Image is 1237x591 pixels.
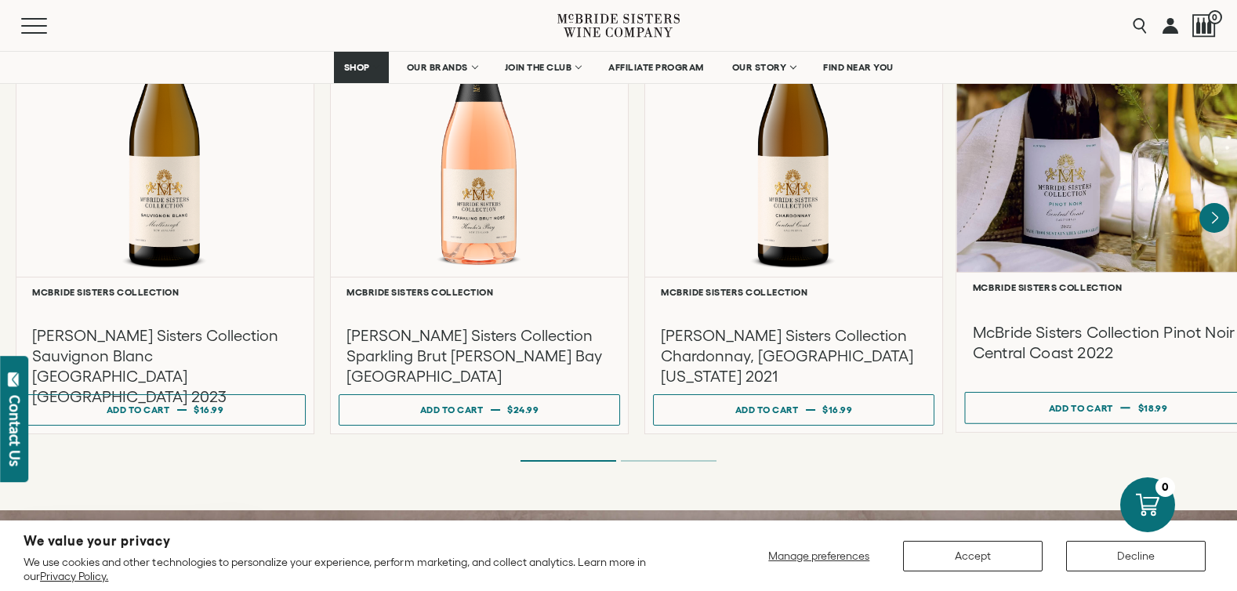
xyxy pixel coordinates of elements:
[507,404,539,415] span: $24.99
[521,460,616,462] li: Page dot 1
[24,394,306,426] button: Add to cart $16.99
[759,541,880,571] button: Manage preferences
[768,549,869,562] span: Manage preferences
[903,541,1043,571] button: Accept
[24,535,699,548] h2: We value your privacy
[397,52,487,83] a: OUR BRANDS
[24,555,699,583] p: We use cookies and other technologies to personalize your experience, perform marketing, and coll...
[32,325,298,407] h3: [PERSON_NAME] Sisters Collection Sauvignon Blanc [GEOGRAPHIC_DATA] [GEOGRAPHIC_DATA] 2023
[1199,203,1229,233] button: Next
[1066,541,1206,571] button: Decline
[661,287,927,297] h6: McBride Sisters Collection
[1138,403,1168,413] span: $18.99
[822,404,852,415] span: $16.99
[1049,396,1113,419] div: Add to cart
[735,398,799,421] div: Add to cart
[813,52,904,83] a: FIND NEAR YOU
[7,395,23,466] div: Contact Us
[334,52,389,83] a: SHOP
[608,62,704,73] span: AFFILIATE PROGRAM
[1208,10,1222,24] span: 0
[653,394,934,426] button: Add to cart $16.99
[661,325,927,386] h3: [PERSON_NAME] Sisters Collection Chardonnay, [GEOGRAPHIC_DATA][US_STATE] 2021
[346,325,612,386] h3: [PERSON_NAME] Sisters Collection Sparkling Brut [PERSON_NAME] Bay [GEOGRAPHIC_DATA]
[823,62,894,73] span: FIND NEAR YOU
[420,398,484,421] div: Add to cart
[32,287,298,297] h6: McBride Sisters Collection
[722,52,806,83] a: OUR STORY
[495,52,591,83] a: JOIN THE CLUB
[1155,477,1175,497] div: 0
[346,287,612,297] h6: McBride Sisters Collection
[107,398,170,421] div: Add to cart
[732,62,787,73] span: OUR STORY
[194,404,223,415] span: $16.99
[344,62,371,73] span: SHOP
[598,52,714,83] a: AFFILIATE PROGRAM
[21,18,78,34] button: Mobile Menu Trigger
[407,62,468,73] span: OUR BRANDS
[40,570,108,582] a: Privacy Policy.
[505,62,572,73] span: JOIN THE CLUB
[621,460,716,462] li: Page dot 2
[339,394,620,426] button: Add to cart $24.99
